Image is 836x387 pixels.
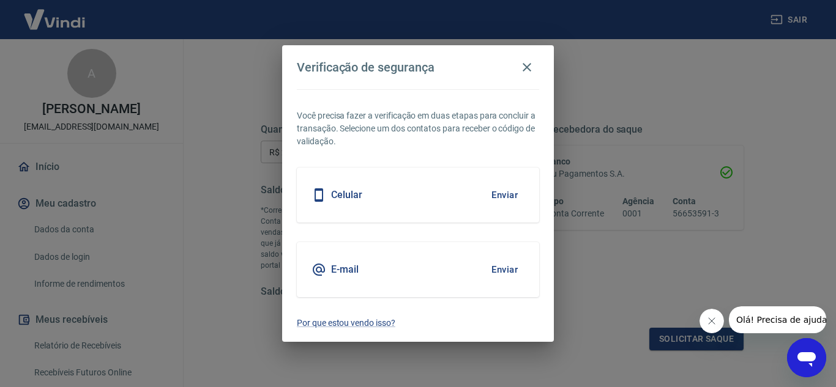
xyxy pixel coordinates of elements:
button: Enviar [485,182,524,208]
h5: E-mail [331,264,359,276]
button: Enviar [485,257,524,282]
iframe: Botão para abrir a janela de mensagens [787,338,826,377]
h4: Verificação de segurança [297,60,435,75]
a: Por que estou vendo isso? [297,317,539,330]
iframe: Fechar mensagem [700,309,724,333]
p: Você precisa fazer a verificação em duas etapas para concluir a transação. Selecione um dos conta... [297,109,539,148]
h5: Celular [331,189,362,201]
span: Olá! Precisa de ajuda? [7,9,103,18]
iframe: Mensagem da empresa [729,306,826,333]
